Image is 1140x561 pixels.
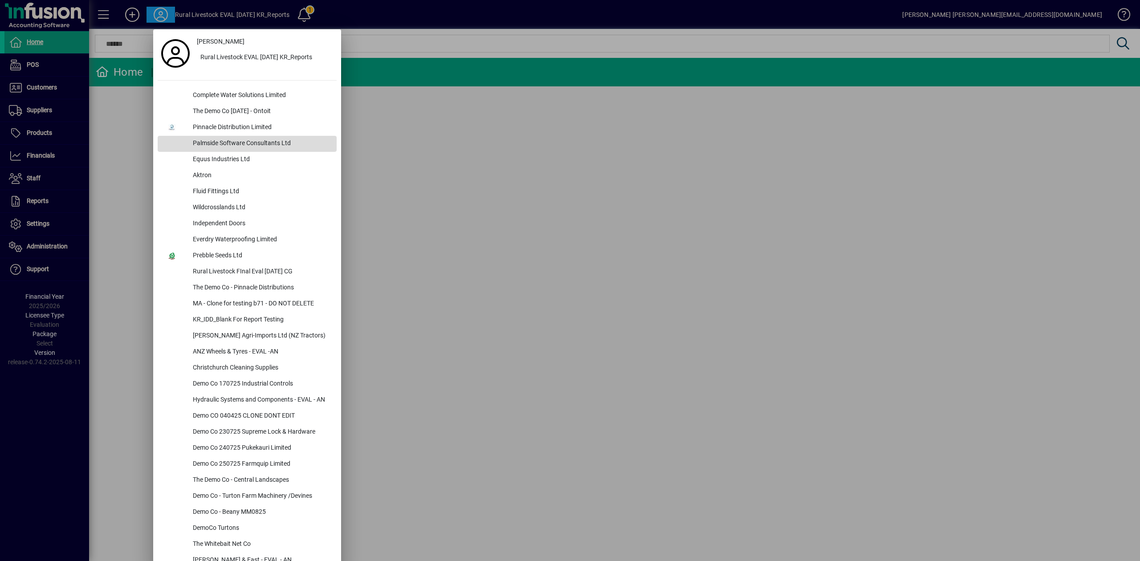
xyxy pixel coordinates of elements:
button: Demo Co - Turton Farm Machinery /Devines [158,488,337,504]
button: Rural Livestock EVAL [DATE] KR_Reports [193,50,337,66]
div: Pinnacle Distribution Limited [186,120,337,136]
button: The Demo Co [DATE] - Ontoit [158,104,337,120]
button: Complete Water Solutions Limited [158,88,337,104]
button: Everdry Waterproofing Limited [158,232,337,248]
button: DemoCo Turtons [158,520,337,537]
div: Complete Water Solutions Limited [186,88,337,104]
button: KR_IDD_Blank For Report Testing [158,312,337,328]
a: [PERSON_NAME] [193,34,337,50]
div: Demo Co 170725 Industrial Controls [186,376,337,392]
button: Fluid Fittings Ltd [158,184,337,200]
button: Christchurch Cleaning Supplies [158,360,337,376]
div: Everdry Waterproofing Limited [186,232,337,248]
div: MA - Clone for testing b71 - DO NOT DELETE [186,296,337,312]
div: Prebble Seeds Ltd [186,248,337,264]
div: Hydraulic Systems and Components - EVAL - AN [186,392,337,408]
button: Independent Doors [158,216,337,232]
a: Profile [158,45,193,61]
button: Hydraulic Systems and Components - EVAL - AN [158,392,337,408]
button: Demo Co 170725 Industrial Controls [158,376,337,392]
div: Rural Livestock FInal Eval [DATE] CG [186,264,337,280]
div: Demo Co 240725 Pukekauri Limited [186,440,337,456]
button: The Demo Co - Central Landscapes [158,472,337,488]
button: Demo CO 040425 CLONE DONT EDIT [158,408,337,424]
div: Christchurch Cleaning Supplies [186,360,337,376]
button: Prebble Seeds Ltd [158,248,337,264]
div: Demo Co - Turton Farm Machinery /Devines [186,488,337,504]
div: Independent Doors [186,216,337,232]
div: The Demo Co - Pinnacle Distributions [186,280,337,296]
button: Aktron [158,168,337,184]
div: The Demo Co [DATE] - Ontoit [186,104,337,120]
div: Equus Industries Ltd [186,152,337,168]
span: [PERSON_NAME] [197,37,244,46]
button: ANZ Wheels & Tyres - EVAL -AN [158,344,337,360]
div: Demo Co 250725 Farmquip Limited [186,456,337,472]
div: DemoCo Turtons [186,520,337,537]
div: Fluid Fittings Ltd [186,184,337,200]
button: Rural Livestock FInal Eval [DATE] CG [158,264,337,280]
div: Demo Co - Beany MM0825 [186,504,337,520]
button: The Whitebait Net Co [158,537,337,553]
button: Wildcrosslands Ltd [158,200,337,216]
button: The Demo Co - Pinnacle Distributions [158,280,337,296]
div: Wildcrosslands Ltd [186,200,337,216]
div: The Demo Co - Central Landscapes [186,472,337,488]
button: Demo Co 230725 Supreme Lock & Hardware [158,424,337,440]
button: [PERSON_NAME] Agri-Imports Ltd (NZ Tractors) [158,328,337,344]
button: Equus Industries Ltd [158,152,337,168]
div: KR_IDD_Blank For Report Testing [186,312,337,328]
div: Aktron [186,168,337,184]
div: The Whitebait Net Co [186,537,337,553]
button: Pinnacle Distribution Limited [158,120,337,136]
button: Demo Co - Beany MM0825 [158,504,337,520]
div: ANZ Wheels & Tyres - EVAL -AN [186,344,337,360]
button: Demo Co 240725 Pukekauri Limited [158,440,337,456]
div: Demo Co 230725 Supreme Lock & Hardware [186,424,337,440]
div: [PERSON_NAME] Agri-Imports Ltd (NZ Tractors) [186,328,337,344]
div: Palmside Software Consultants Ltd [186,136,337,152]
button: Demo Co 250725 Farmquip Limited [158,456,337,472]
button: Palmside Software Consultants Ltd [158,136,337,152]
button: MA - Clone for testing b71 - DO NOT DELETE [158,296,337,312]
div: Demo CO 040425 CLONE DONT EDIT [186,408,337,424]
